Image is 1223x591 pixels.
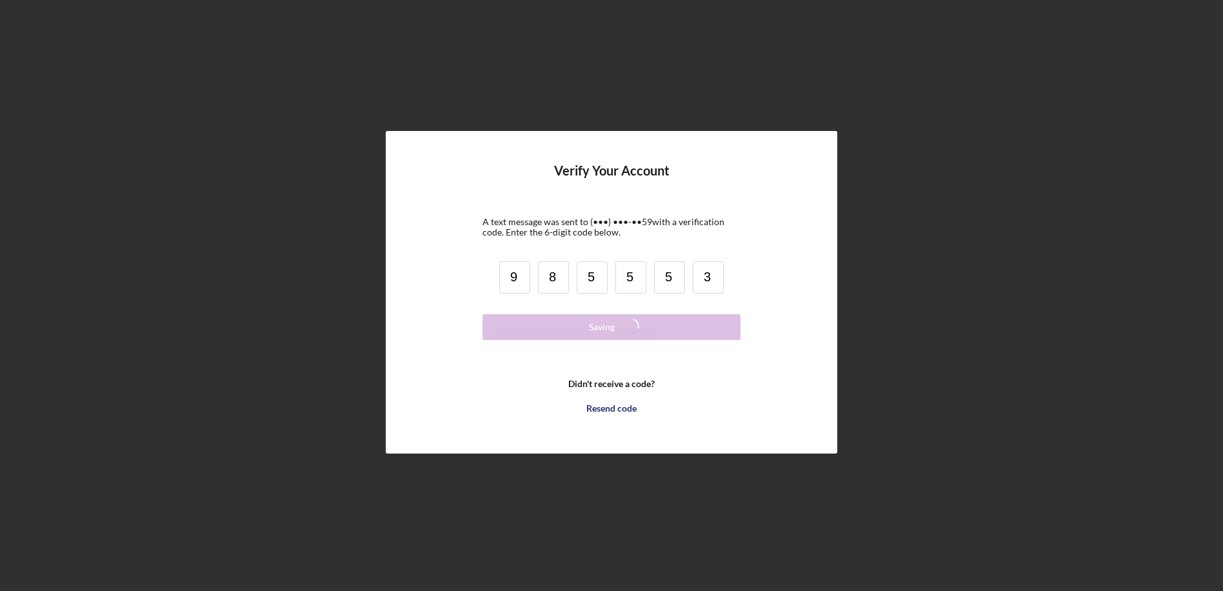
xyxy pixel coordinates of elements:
[568,379,655,389] b: Didn't receive a code?
[482,396,741,421] button: Resend code
[586,396,637,421] div: Resend code
[482,217,741,237] div: A text message was sent to (•••) •••-•• 59 with a verification code. Enter the 6-digit code below.
[554,163,670,197] h4: Verify Your Account
[589,314,615,340] div: Saving
[482,314,741,340] button: Saving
